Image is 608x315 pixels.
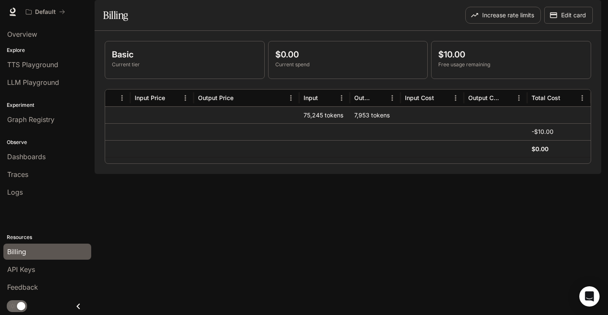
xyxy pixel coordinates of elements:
button: Menu [285,92,297,104]
button: Sort [561,92,574,104]
button: Sort [500,92,513,104]
button: Sort [166,92,179,104]
div: 7,953 tokens [350,106,401,123]
div: Total Cost [532,94,560,101]
h1: Billing [103,7,128,24]
div: Input Price [135,94,165,101]
button: Menu [386,92,399,104]
p: $10.00 [438,48,584,61]
button: Menu [513,92,525,104]
div: Output Cost [468,94,499,101]
p: Current spend [275,61,421,68]
p: Current tier [112,61,258,68]
button: Menu [576,92,589,104]
div: Output Price [198,94,233,101]
div: Input Cost [405,94,434,101]
button: Menu [179,92,192,104]
button: Menu [449,92,462,104]
button: Sort [319,92,331,104]
div: Output [354,94,372,101]
button: Edit card [544,7,593,24]
p: Basic [112,48,258,61]
h6: $0.00 [532,145,548,153]
p: $0.00 [275,48,421,61]
button: Sort [435,92,448,104]
p: Default [35,8,56,16]
p: Free usage remaining [438,61,584,68]
button: Menu [335,92,348,104]
button: Increase rate limits [465,7,541,24]
button: Menu [116,92,128,104]
button: Sort [234,92,247,104]
button: Sort [373,92,386,104]
button: All workspaces [22,3,69,20]
p: -$10.00 [532,128,554,136]
div: Input [304,94,318,101]
div: Open Intercom Messenger [579,286,600,307]
div: 75,245 tokens [299,106,350,123]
